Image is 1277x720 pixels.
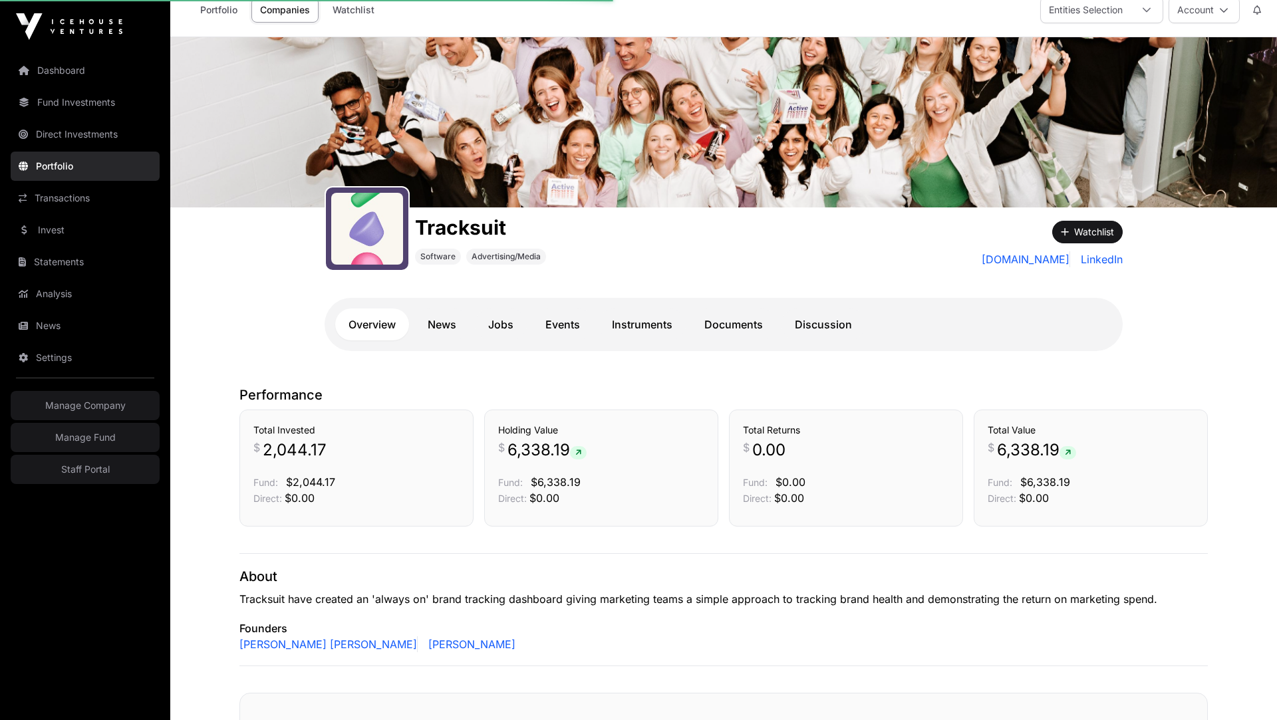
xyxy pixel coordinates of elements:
[423,636,515,652] a: [PERSON_NAME]
[743,477,768,488] span: Fund:
[415,215,546,239] h1: Tracksuit
[11,455,160,484] a: Staff Portal
[475,308,527,340] a: Jobs
[11,311,160,340] a: News
[335,308,1112,340] nav: Tabs
[239,620,1208,636] p: Founders
[331,193,403,265] img: gotracksuit_logo.jpeg
[743,423,949,437] h3: Total Returns
[11,152,160,181] a: Portfolio
[752,439,785,461] span: 0.00
[1020,475,1070,489] span: $6,338.19
[11,423,160,452] a: Manage Fund
[335,308,409,340] a: Overview
[498,423,704,437] h3: Holding Value
[11,120,160,149] a: Direct Investments
[498,477,523,488] span: Fund:
[286,475,335,489] span: $2,044.17
[239,591,1208,607] p: Tracksuit have created an 'always on' brand tracking dashboard giving marketing teams a simple ap...
[11,88,160,117] a: Fund Investments
[997,439,1076,461] span: 6,338.19
[1052,221,1123,243] button: Watchlist
[253,477,278,488] span: Fund:
[253,423,460,437] h3: Total Invested
[11,391,160,420] a: Manage Company
[988,493,1016,504] span: Direct:
[11,215,160,245] a: Invest
[988,439,994,455] span: $
[170,37,1277,207] img: Tracksuit
[507,439,587,461] span: 6,338.19
[982,251,1070,267] a: [DOMAIN_NAME]
[529,491,559,505] span: $0.00
[16,13,122,40] img: Icehouse Ventures Logo
[498,439,505,455] span: $
[414,308,470,340] a: News
[1075,251,1123,267] a: LinkedIn
[988,477,1012,488] span: Fund:
[531,475,581,489] span: $6,338.19
[776,475,805,489] span: $0.00
[1019,491,1049,505] span: $0.00
[11,183,160,213] a: Transactions
[774,491,804,505] span: $0.00
[239,386,1208,404] p: Performance
[253,493,282,504] span: Direct:
[743,493,772,504] span: Direct:
[498,493,527,504] span: Direct:
[11,247,160,277] a: Statements
[472,251,541,262] span: Advertising/Media
[263,439,327,461] span: 2,044.17
[599,308,686,340] a: Instruments
[781,308,865,340] a: Discussion
[743,439,750,455] span: $
[239,567,1208,586] p: About
[420,251,456,262] span: Software
[1210,656,1277,720] iframe: Chat Widget
[11,279,160,308] a: Analysis
[253,439,260,455] span: $
[11,56,160,85] a: Dashboard
[239,636,418,652] a: [PERSON_NAME] [PERSON_NAME]
[285,491,315,505] span: $0.00
[988,423,1194,437] h3: Total Value
[532,308,593,340] a: Events
[691,308,776,340] a: Documents
[11,343,160,372] a: Settings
